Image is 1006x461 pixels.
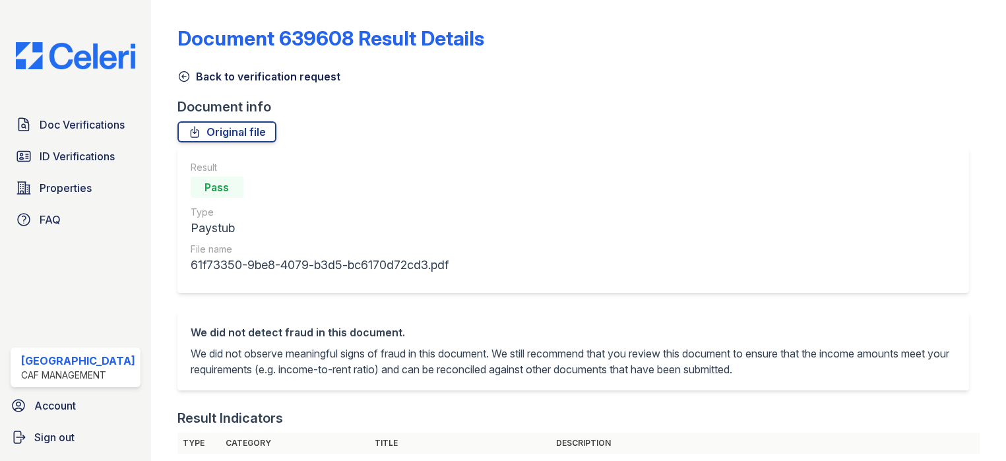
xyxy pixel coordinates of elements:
[11,175,141,201] a: Properties
[5,392,146,419] a: Account
[191,177,243,198] div: Pass
[11,206,141,233] a: FAQ
[191,256,449,274] div: 61f73350-9be8-4079-b3d5-bc6170d72cd3.pdf
[177,433,220,454] th: Type
[191,324,956,340] div: We did not detect fraud in this document.
[220,433,369,454] th: Category
[369,433,551,454] th: Title
[40,148,115,164] span: ID Verifications
[177,121,276,142] a: Original file
[11,143,141,169] a: ID Verifications
[21,369,135,382] div: CAF Management
[5,424,146,450] a: Sign out
[40,212,61,228] span: FAQ
[191,243,449,256] div: File name
[21,353,135,369] div: [GEOGRAPHIC_DATA]
[177,409,283,427] div: Result Indicators
[5,42,146,69] img: CE_Logo_Blue-a8612792a0a2168367f1c8372b55b34899dd931a85d93a1a3d3e32e68fde9ad4.png
[177,69,340,84] a: Back to verification request
[551,433,980,454] th: Description
[191,206,449,219] div: Type
[11,111,141,138] a: Doc Verifications
[40,117,125,133] span: Doc Verifications
[191,346,956,377] p: We did not observe meaningful signs of fraud in this document. We still recommend that you review...
[177,98,980,116] div: Document info
[177,26,484,50] a: Document 639608 Result Details
[40,180,92,196] span: Properties
[34,429,75,445] span: Sign out
[191,219,449,237] div: Paystub
[34,398,76,414] span: Account
[191,161,449,174] div: Result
